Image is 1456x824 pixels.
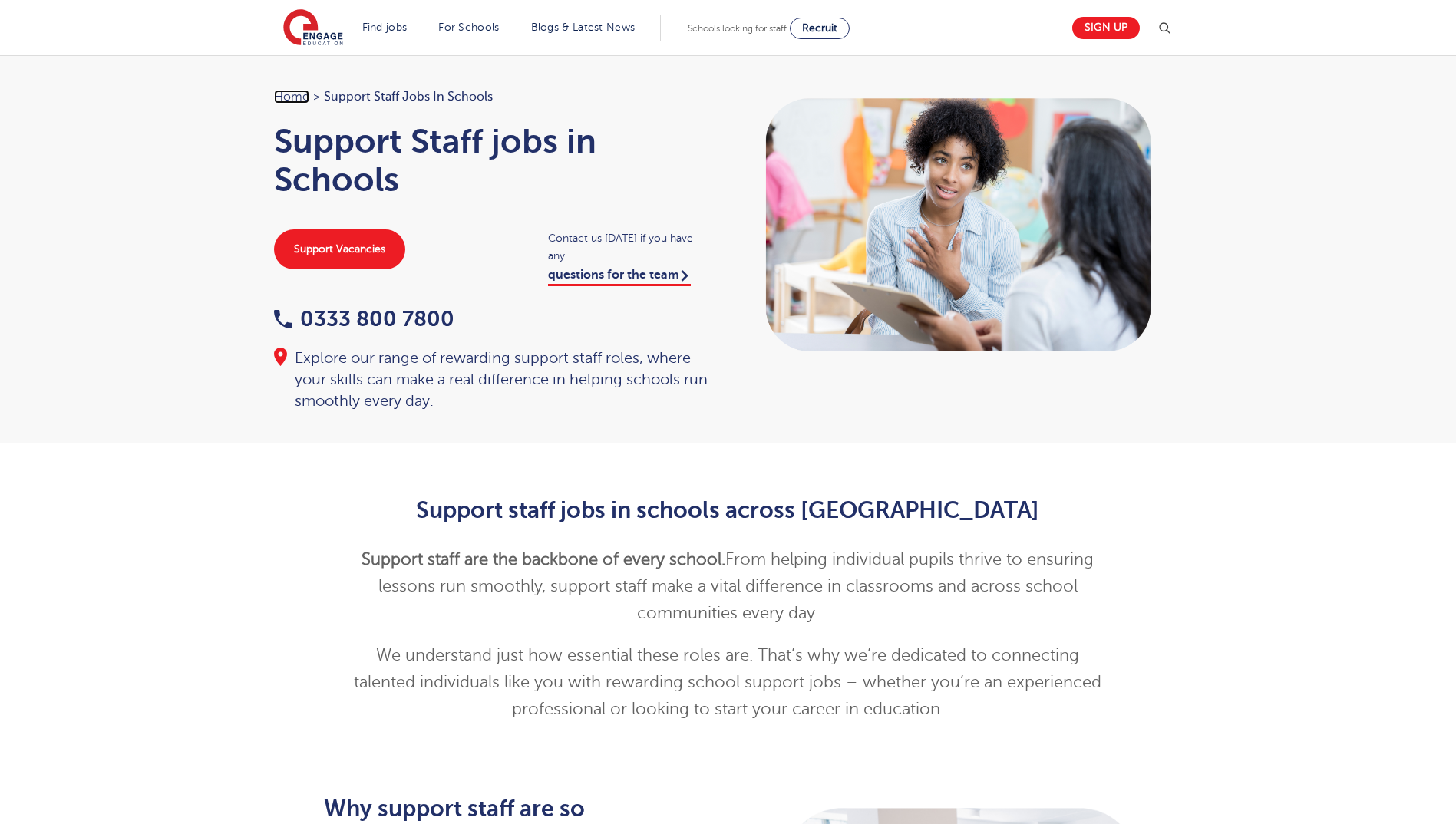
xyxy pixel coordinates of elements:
div: Explore our range of rewarding support staff roles, where your skills can make a real difference ... [274,348,713,412]
a: questions for the team [548,268,691,286]
h1: Support Staff jobs in Schools [274,122,713,199]
a: Sign up [1072,17,1140,39]
p: From helping individual pupils thrive to ensuring lessons run smoothly, support staff make a vita... [352,546,1104,627]
a: Find jobs [362,21,408,33]
span: Contact us [DATE] if you have any [548,229,713,265]
nav: breadcrumb [274,87,713,107]
span: > [313,90,320,104]
img: Engage Education [283,9,343,48]
p: We understand just how essential these roles are. That’s why we’re dedicated to connecting talent... [352,642,1104,723]
a: 0333 800 7800 [274,307,454,331]
strong: Support staff are the backbone of every school. [362,550,725,569]
a: Blogs & Latest News [531,21,636,33]
strong: Support staff jobs in schools across [GEOGRAPHIC_DATA] [416,497,1039,523]
a: For Schools [438,21,499,33]
span: Schools looking for staff [688,23,787,34]
span: Recruit [802,22,837,34]
a: Support Vacancies [274,229,405,269]
span: Support Staff jobs in Schools [324,87,493,107]
a: Recruit [790,18,850,39]
a: Home [274,90,309,104]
